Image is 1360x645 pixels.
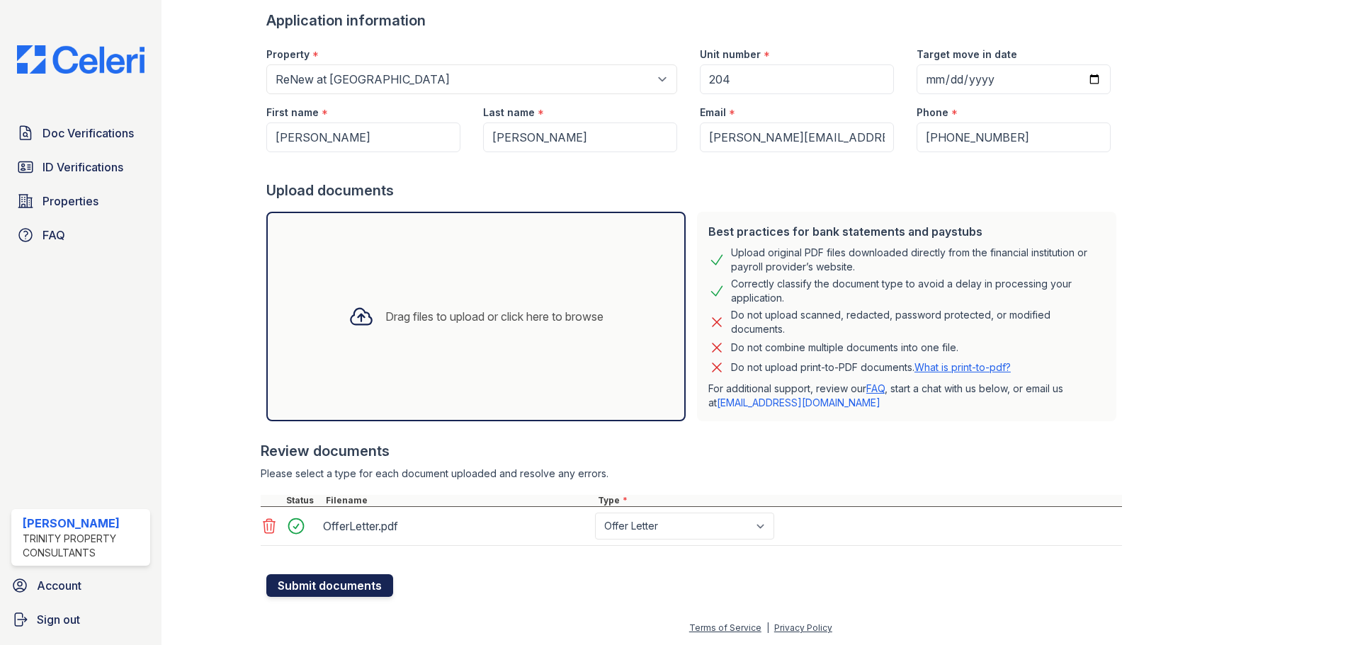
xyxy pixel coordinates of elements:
[11,187,150,215] a: Properties
[731,246,1105,274] div: Upload original PDF files downloaded directly from the financial institution or payroll provider’...
[917,105,948,120] label: Phone
[261,467,1122,481] div: Please select a type for each document uploaded and resolve any errors.
[866,382,885,394] a: FAQ
[731,360,1011,375] p: Do not upload print-to-PDF documents.
[266,574,393,597] button: Submit documents
[595,495,1122,506] div: Type
[23,515,144,532] div: [PERSON_NAME]
[766,622,769,633] div: |
[731,277,1105,305] div: Correctly classify the document type to avoid a delay in processing your application.
[708,382,1105,410] p: For additional support, review our , start a chat with us below, or email us at
[914,361,1011,373] a: What is print-to-pdf?
[11,221,150,249] a: FAQ
[700,47,761,62] label: Unit number
[37,577,81,594] span: Account
[23,532,144,560] div: Trinity Property Consultants
[37,611,80,628] span: Sign out
[323,515,589,537] div: OfferLetter.pdf
[42,125,134,142] span: Doc Verifications
[266,181,1122,200] div: Upload documents
[708,223,1105,240] div: Best practices for bank statements and paystubs
[42,193,98,210] span: Properties
[323,495,595,506] div: Filename
[11,119,150,147] a: Doc Verifications
[6,605,156,634] a: Sign out
[731,308,1105,336] div: Do not upload scanned, redacted, password protected, or modified documents.
[385,308,603,325] div: Drag files to upload or click here to browse
[731,339,958,356] div: Do not combine multiple documents into one file.
[6,45,156,74] img: CE_Logo_Blue-a8612792a0a2168367f1c8372b55b34899dd931a85d93a1a3d3e32e68fde9ad4.png
[11,153,150,181] a: ID Verifications
[917,47,1017,62] label: Target move in date
[689,622,761,633] a: Terms of Service
[700,105,726,120] label: Email
[717,396,880,409] a: [EMAIL_ADDRESS][DOMAIN_NAME]
[6,571,156,600] a: Account
[266,47,310,62] label: Property
[42,159,123,176] span: ID Verifications
[774,622,832,633] a: Privacy Policy
[261,441,1122,461] div: Review documents
[483,105,535,120] label: Last name
[283,495,323,506] div: Status
[266,105,319,120] label: First name
[266,11,1122,30] div: Application information
[42,227,65,244] span: FAQ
